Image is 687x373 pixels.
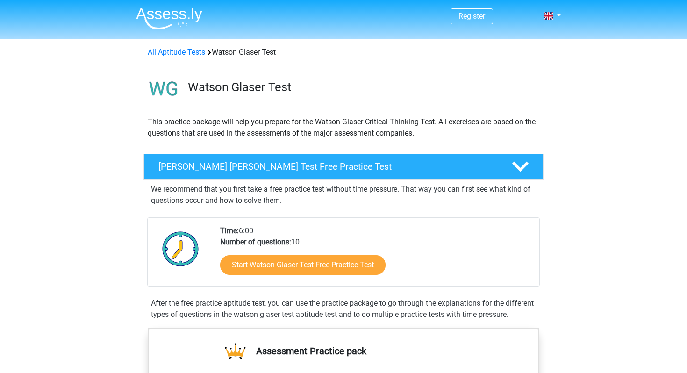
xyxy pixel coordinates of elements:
[220,226,239,235] b: Time:
[147,298,540,320] div: After the free practice aptitude test, you can use the practice package to go through the explana...
[148,116,539,139] p: This practice package will help you prepare for the Watson Glaser Critical Thinking Test. All exe...
[148,48,205,57] a: All Aptitude Tests
[220,237,291,246] b: Number of questions:
[151,184,536,206] p: We recommend that you first take a free practice test without time pressure. That way you can fir...
[220,255,386,275] a: Start Watson Glaser Test Free Practice Test
[140,154,547,180] a: [PERSON_NAME] [PERSON_NAME] Test Free Practice Test
[213,225,539,286] div: 6:00 10
[188,80,536,94] h3: Watson Glaser Test
[136,7,202,29] img: Assessly
[144,47,543,58] div: Watson Glaser Test
[144,69,184,109] img: watson glaser test
[157,225,204,272] img: Clock
[158,161,497,172] h4: [PERSON_NAME] [PERSON_NAME] Test Free Practice Test
[458,12,485,21] a: Register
